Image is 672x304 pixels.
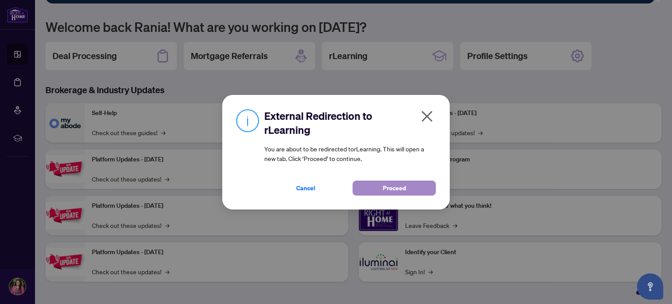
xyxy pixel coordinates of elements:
[236,109,259,132] img: Info Icon
[264,109,436,137] h2: External Redirection to rLearning
[353,181,436,196] button: Proceed
[264,109,436,196] div: You are about to be redirected to rLearning . This will open a new tab. Click ‘Proceed’ to continue.
[637,273,663,300] button: Open asap
[383,181,406,195] span: Proceed
[420,109,434,123] span: close
[264,181,347,196] button: Cancel
[296,181,315,195] span: Cancel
